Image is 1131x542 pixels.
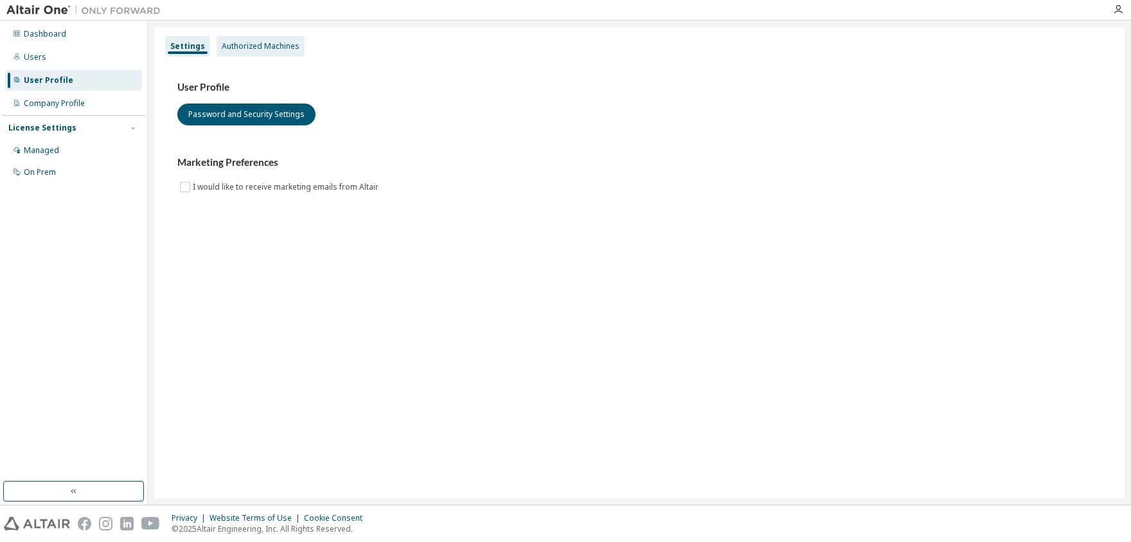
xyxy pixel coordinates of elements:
[170,41,205,51] div: Settings
[172,523,370,534] p: © 2025 Altair Engineering, Inc. All Rights Reserved.
[193,179,381,195] label: I would like to receive marketing emails from Altair
[177,81,1101,94] h3: User Profile
[177,104,316,125] button: Password and Security Settings
[177,156,1101,169] h3: Marketing Preferences
[24,145,59,156] div: Managed
[304,513,370,523] div: Cookie Consent
[209,513,304,523] div: Website Terms of Use
[6,4,167,17] img: Altair One
[120,517,134,530] img: linkedin.svg
[8,123,76,133] div: License Settings
[78,517,91,530] img: facebook.svg
[141,517,160,530] img: youtube.svg
[24,52,46,62] div: Users
[24,98,85,109] div: Company Profile
[172,513,209,523] div: Privacy
[24,75,73,86] div: User Profile
[222,41,299,51] div: Authorized Machines
[4,517,70,530] img: altair_logo.svg
[24,29,66,39] div: Dashboard
[99,517,112,530] img: instagram.svg
[24,167,56,177] div: On Prem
